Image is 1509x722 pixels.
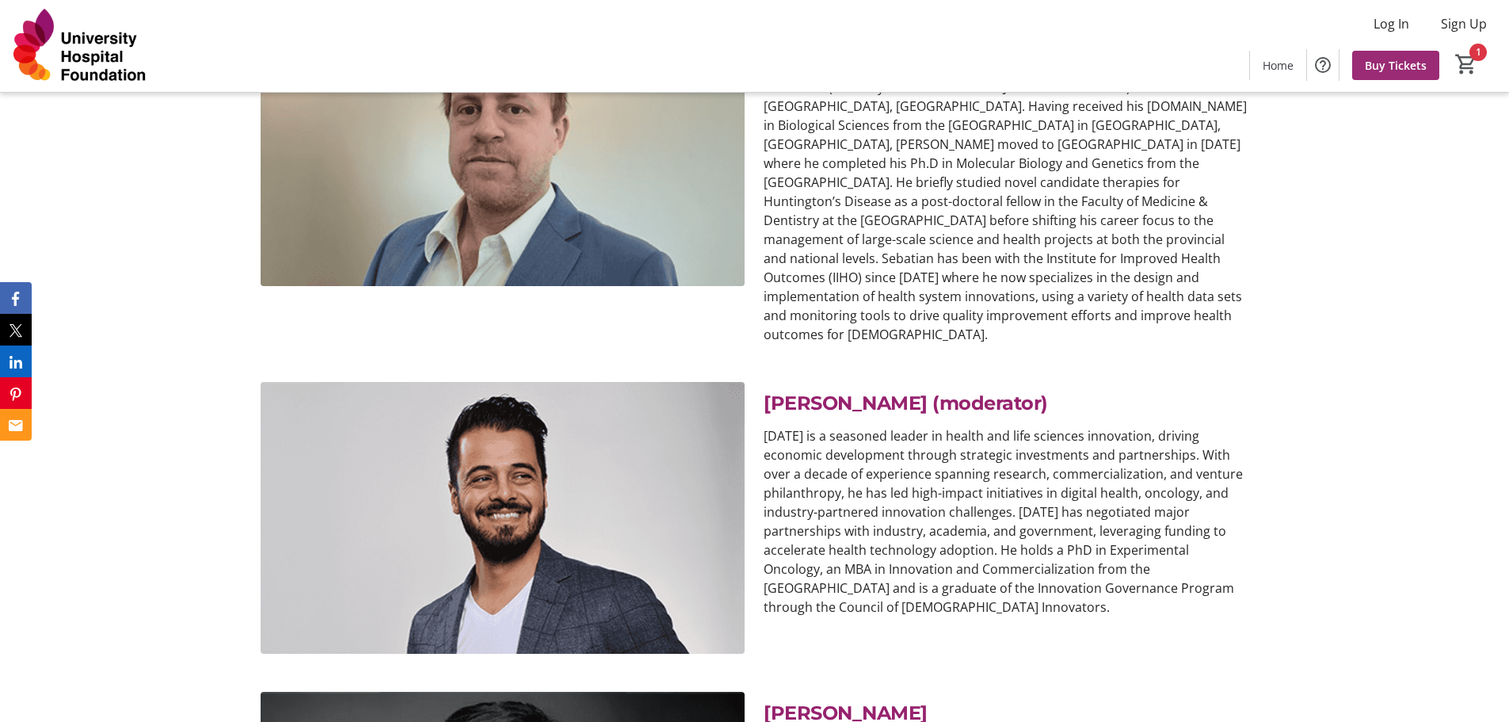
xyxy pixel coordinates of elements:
button: Sign Up [1428,11,1499,36]
img: University Hospital Foundation's Logo [10,6,151,86]
span: Sign Up [1441,14,1487,33]
a: Buy Tickets [1352,51,1439,80]
span: Home [1263,57,1294,74]
a: Home [1250,51,1306,80]
p: [DATE] is a seasoned leader in health and life sciences innovation, driving economic development ... [764,426,1248,617]
span: [PERSON_NAME] (moderator) [764,392,1048,414]
button: Cart [1452,50,1480,78]
span: Log In [1374,14,1409,33]
button: Log In [1361,11,1422,36]
span: Buy Tickets [1365,57,1427,74]
button: Help [1307,49,1339,81]
p: [PERSON_NAME] is the Projects Director with the Institute for Improved Health Outcomes (formerly ... [764,59,1248,344]
img: undefined [261,382,745,655]
img: undefined [261,14,745,287]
